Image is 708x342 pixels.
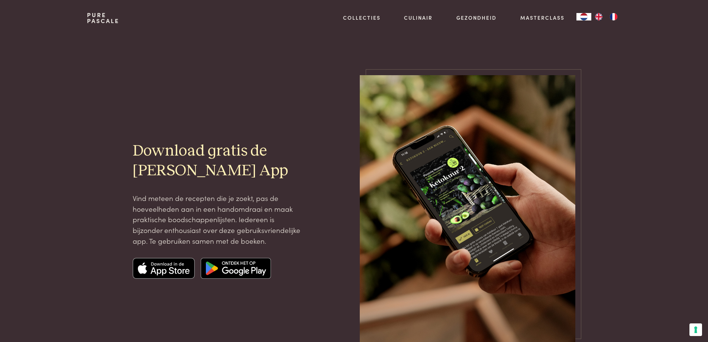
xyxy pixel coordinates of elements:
a: Culinair [404,14,433,22]
img: Google app store [201,258,271,279]
a: NL [576,13,591,20]
a: Gezondheid [456,14,497,22]
aside: Language selected: Nederlands [576,13,621,20]
p: Vind meteen de recepten die je zoekt, pas de hoeveelheden aan in een handomdraai en maak praktisc... [133,193,303,246]
h2: Download gratis de [PERSON_NAME] App [133,141,303,181]
a: FR [606,13,621,20]
a: Collecties [343,14,381,22]
a: Masterclass [520,14,565,22]
button: Uw voorkeuren voor toestemming voor trackingtechnologieën [689,323,702,336]
a: EN [591,13,606,20]
ul: Language list [591,13,621,20]
a: PurePascale [87,12,119,24]
img: Apple app store [133,258,195,279]
div: Language [576,13,591,20]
